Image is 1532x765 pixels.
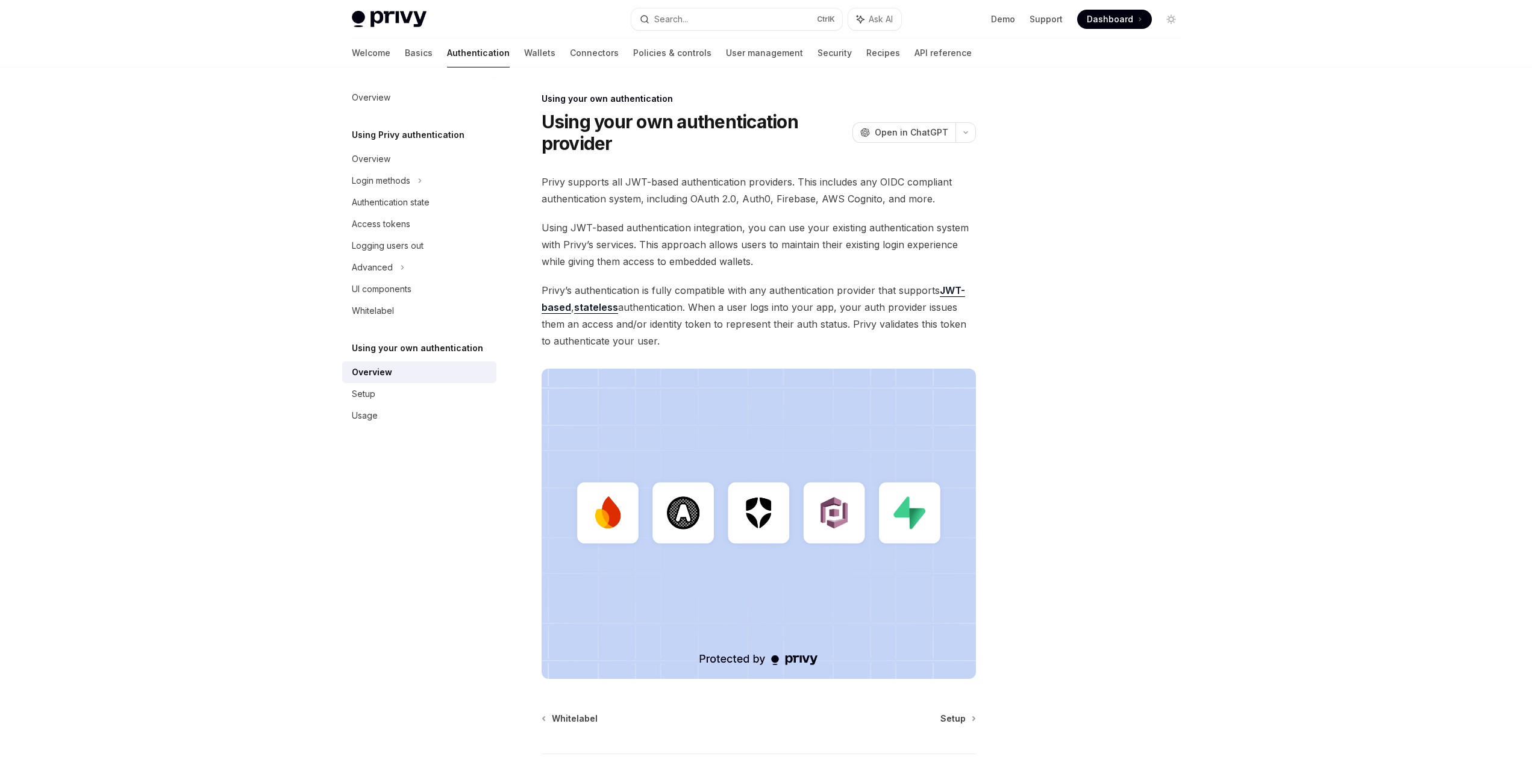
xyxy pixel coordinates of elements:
[552,713,598,725] span: Whitelabel
[352,217,410,231] div: Access tokens
[848,8,901,30] button: Ask AI
[352,387,375,401] div: Setup
[1087,13,1133,25] span: Dashboard
[991,13,1015,25] a: Demo
[352,341,483,355] h5: Using your own authentication
[342,278,496,300] a: UI components
[542,369,976,679] img: JWT-based auth splash
[869,13,893,25] span: Ask AI
[342,213,496,235] a: Access tokens
[352,173,410,188] div: Login methods
[940,713,966,725] span: Setup
[542,282,976,349] span: Privy’s authentication is fully compatible with any authentication provider that supports , authe...
[352,239,424,253] div: Logging users out
[352,408,378,423] div: Usage
[352,304,394,318] div: Whitelabel
[342,300,496,322] a: Whitelabel
[631,8,842,30] button: Search...CtrlK
[524,39,555,67] a: Wallets
[342,148,496,170] a: Overview
[633,39,711,67] a: Policies & controls
[915,39,972,67] a: API reference
[852,122,955,143] button: Open in ChatGPT
[352,260,393,275] div: Advanced
[726,39,803,67] a: User management
[352,39,390,67] a: Welcome
[542,173,976,207] span: Privy supports all JWT-based authentication providers. This includes any OIDC compliant authentic...
[542,111,848,154] h1: Using your own authentication provider
[352,195,430,210] div: Authentication state
[654,12,688,27] div: Search...
[574,301,618,314] a: stateless
[342,192,496,213] a: Authentication state
[818,39,852,67] a: Security
[875,126,948,139] span: Open in ChatGPT
[1077,10,1152,29] a: Dashboard
[342,383,496,405] a: Setup
[352,365,392,379] div: Overview
[1030,13,1063,25] a: Support
[940,713,975,725] a: Setup
[352,11,427,28] img: light logo
[866,39,900,67] a: Recipes
[352,152,390,166] div: Overview
[447,39,510,67] a: Authentication
[342,405,496,426] a: Usage
[342,87,496,108] a: Overview
[543,713,598,725] a: Whitelabel
[542,219,976,270] span: Using JWT-based authentication integration, you can use your existing authentication system with ...
[352,282,411,296] div: UI components
[1162,10,1181,29] button: Toggle dark mode
[405,39,433,67] a: Basics
[352,90,390,105] div: Overview
[542,93,976,105] div: Using your own authentication
[817,14,835,24] span: Ctrl K
[352,128,464,142] h5: Using Privy authentication
[570,39,619,67] a: Connectors
[342,235,496,257] a: Logging users out
[342,361,496,383] a: Overview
